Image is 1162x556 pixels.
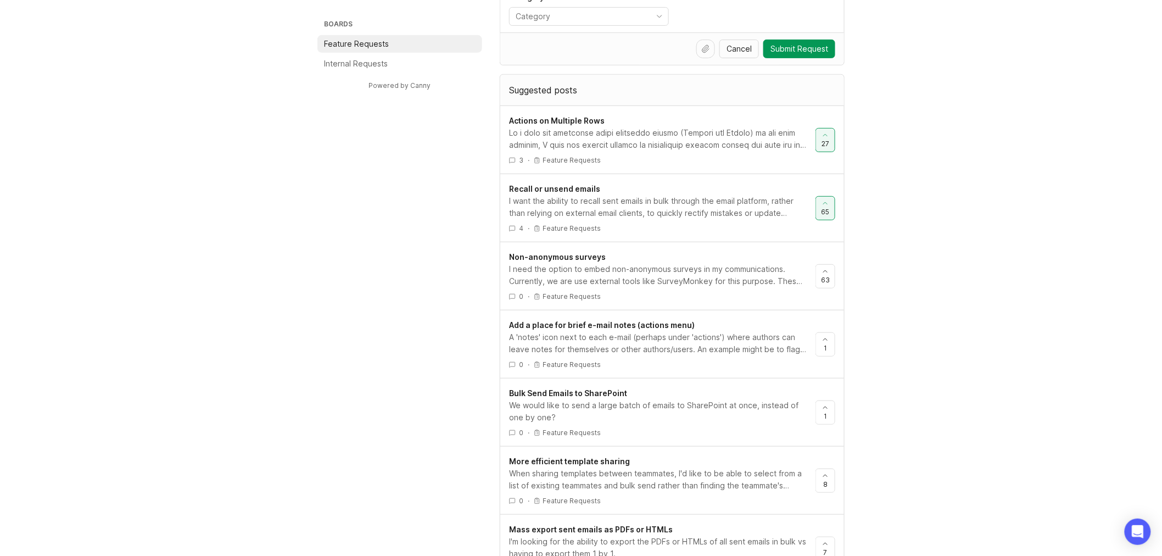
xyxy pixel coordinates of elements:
span: 0 [519,496,523,505]
button: 63 [815,264,835,288]
a: Non-anonymous surveysI need the option to embed non-anonymous surveys in my communications. Curre... [509,251,815,301]
div: · [528,224,529,233]
p: Feature Requests [324,38,389,49]
p: Feature Requests [543,292,601,301]
span: 1 [824,343,827,353]
span: Cancel [727,43,752,54]
div: · [528,292,529,301]
div: We would like to send a large batch of emails to SharePoint at once, instead of one by one? [509,399,807,424]
span: 65 [822,207,830,216]
p: Feature Requests [543,156,601,165]
p: Feature Requests [543,224,601,233]
a: Add a place for brief e-mail notes (actions menu)A 'notes' icon next to each e-mail (perhaps unde... [509,319,815,369]
span: 1 [824,412,827,421]
span: Submit Request [770,43,828,54]
span: 63 [821,275,830,285]
div: Suggested posts [500,75,844,105]
button: 65 [815,196,835,220]
span: 0 [519,428,523,437]
a: Recall or unsend emailsI want the ability to recall sent emails in bulk through the email platfor... [509,183,815,233]
div: When sharing templates between teammates, I'd like to be able to select from a list of existing t... [509,468,807,492]
span: Recall or unsend emails [509,184,600,193]
div: I need the option to embed non-anonymous surveys in my communications. Currently, we are use exte... [509,263,807,287]
button: Submit Request [763,40,835,58]
span: 3 [519,155,523,165]
a: Feature Requests [317,35,482,53]
button: 1 [815,401,835,425]
div: · [528,496,529,505]
span: Non-anonymous surveys [509,252,606,262]
div: · [528,360,529,369]
div: · [528,155,529,165]
a: Powered by Canny [367,79,433,92]
div: A 'notes' icon next to each e-mail (perhaps under 'actions') where authors can leave notes for th... [509,331,807,355]
div: toggle menu [509,7,669,26]
div: · [528,428,529,437]
p: Feature Requests [543,429,601,437]
button: 8 [815,469,835,493]
a: Internal Requests [317,55,482,73]
span: 0 [519,292,523,301]
span: 4 [519,224,523,233]
button: 27 [815,128,835,152]
svg: toggle icon [651,12,668,21]
span: Mass export sent emails as PDFs or HTMLs [509,525,673,534]
span: Add a place for brief e-mail notes (actions menu) [509,320,695,330]
input: Category [516,10,650,23]
span: More efficient template sharing [509,457,630,466]
span: 8 [823,480,828,489]
p: Internal Requests [324,58,388,69]
a: More efficient template sharingWhen sharing templates between teammates, I'd like to be able to s... [509,455,815,505]
button: 1 [815,332,835,357]
div: Open Intercom Messenger [1125,519,1151,545]
p: Feature Requests [543,497,601,505]
span: Bulk Send Emails to SharePoint [509,388,627,398]
h3: Boards [322,18,482,33]
button: Cancel [719,40,759,58]
p: Feature Requests [543,360,601,369]
div: Lo i dolo sit ametconse adipi elitseddo eiusmo (Tempori utl Etdolo) ma ali enim adminim, V quis n... [509,127,807,151]
span: 0 [519,360,523,369]
span: 27 [822,139,829,148]
div: I want the ability to recall sent emails in bulk through the email platform, rather than relying ... [509,195,807,219]
a: Actions on Multiple RowsLo i dolo sit ametconse adipi elitseddo eiusmo (Tempori utl Etdolo) ma al... [509,115,815,165]
span: Actions on Multiple Rows [509,116,605,125]
a: Bulk Send Emails to SharePointWe would like to send a large batch of emails to SharePoint at once... [509,387,815,437]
